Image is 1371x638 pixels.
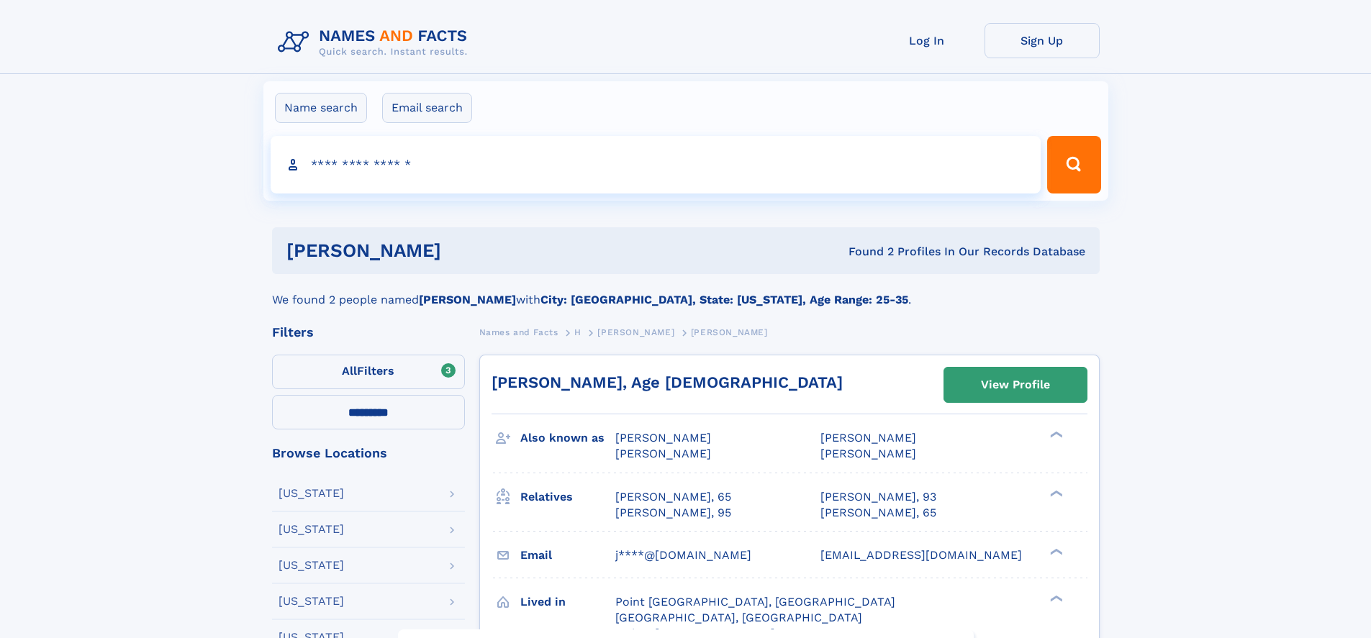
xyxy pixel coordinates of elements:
[615,447,711,460] span: [PERSON_NAME]
[944,368,1087,402] a: View Profile
[820,489,936,505] a: [PERSON_NAME], 93
[574,323,582,341] a: H
[272,274,1100,309] div: We found 2 people named with .
[279,524,344,535] div: [US_STATE]
[615,489,731,505] a: [PERSON_NAME], 65
[272,23,479,62] img: Logo Names and Facts
[540,293,908,306] b: City: [GEOGRAPHIC_DATA], State: [US_STATE], Age Range: 25-35
[691,327,768,337] span: [PERSON_NAME]
[1047,136,1100,193] button: Search Button
[597,323,674,341] a: [PERSON_NAME]
[820,548,1022,562] span: [EMAIL_ADDRESS][DOMAIN_NAME]
[985,23,1100,58] a: Sign Up
[615,595,895,609] span: Point [GEOGRAPHIC_DATA], [GEOGRAPHIC_DATA]
[279,596,344,607] div: [US_STATE]
[271,136,1041,193] input: search input
[272,447,465,460] div: Browse Locations
[382,93,472,123] label: Email search
[279,488,344,499] div: [US_STATE]
[479,323,558,341] a: Names and Facts
[520,590,615,614] h3: Lived in
[1046,593,1064,603] div: ❯
[520,543,615,568] h3: Email
[520,485,615,509] h3: Relatives
[492,373,843,391] a: [PERSON_NAME], Age [DEMOGRAPHIC_DATA]
[275,93,367,123] label: Name search
[419,293,516,306] b: [PERSON_NAME]
[272,326,465,339] div: Filters
[615,611,862,624] span: [GEOGRAPHIC_DATA], [GEOGRAPHIC_DATA]
[342,364,357,378] span: All
[286,242,645,260] h1: [PERSON_NAME]
[615,431,711,445] span: [PERSON_NAME]
[820,431,916,445] span: [PERSON_NAME]
[597,327,674,337] span: [PERSON_NAME]
[272,355,465,389] label: Filters
[279,560,344,571] div: [US_STATE]
[645,244,1085,260] div: Found 2 Profiles In Our Records Database
[981,368,1050,401] div: View Profile
[1046,547,1064,556] div: ❯
[520,426,615,450] h3: Also known as
[1046,488,1064,498] div: ❯
[820,447,916,460] span: [PERSON_NAME]
[615,505,731,521] a: [PERSON_NAME], 95
[869,23,985,58] a: Log In
[820,505,936,521] a: [PERSON_NAME], 65
[1046,430,1064,439] div: ❯
[574,327,582,337] span: H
